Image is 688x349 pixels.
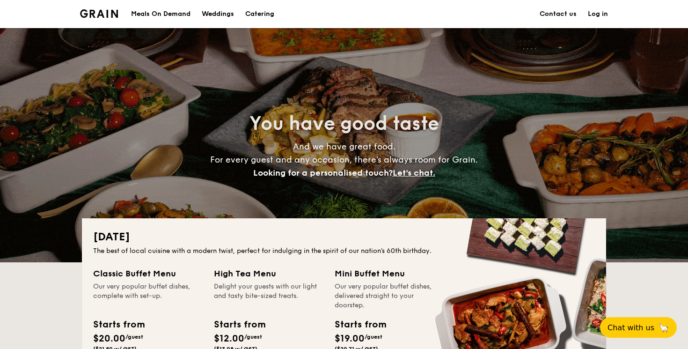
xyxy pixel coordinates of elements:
a: Logotype [80,9,118,18]
div: Classic Buffet Menu [93,267,203,280]
span: /guest [125,334,143,340]
span: $20.00 [93,333,125,344]
span: $12.00 [214,333,244,344]
span: $19.00 [335,333,365,344]
span: /guest [365,334,382,340]
div: Starts from [335,318,386,332]
div: Our very popular buffet dishes, delivered straight to your doorstep. [335,282,444,310]
div: Mini Buffet Menu [335,267,444,280]
span: 🦙 [658,322,669,333]
div: High Tea Menu [214,267,323,280]
span: You have good taste [249,112,439,135]
div: Our very popular buffet dishes, complete with set-up. [93,282,203,310]
div: The best of local cuisine with a modern twist, perfect for indulging in the spirit of our nation’... [93,246,595,256]
span: Looking for a personalised touch? [253,168,393,178]
span: Let's chat. [393,168,435,178]
span: And we have great food. For every guest and any occasion, there’s always room for Grain. [210,141,478,178]
span: /guest [244,334,262,340]
span: Chat with us [607,323,654,332]
button: Chat with us🦙 [600,317,677,338]
div: Starts from [214,318,265,332]
img: Grain [80,9,118,18]
h2: [DATE] [93,230,595,245]
div: Delight your guests with our light and tasty bite-sized treats. [214,282,323,310]
div: Starts from [93,318,144,332]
